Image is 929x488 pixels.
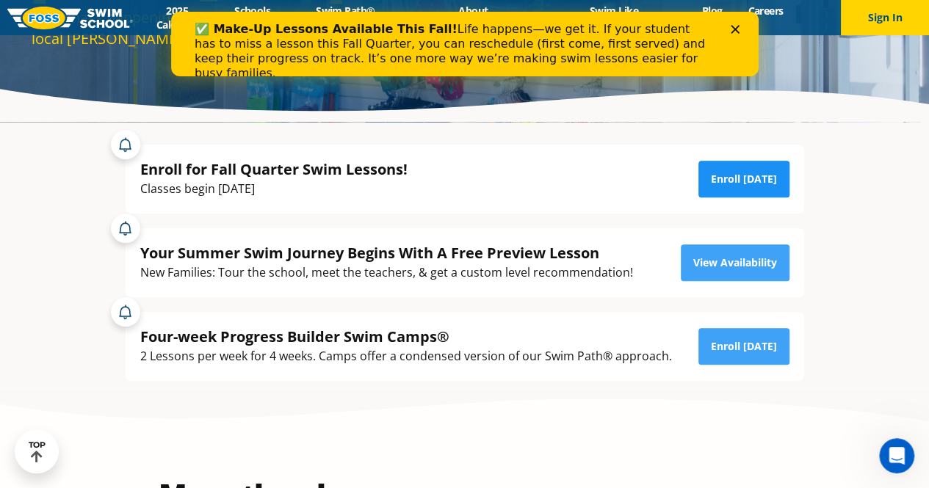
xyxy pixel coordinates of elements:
[140,159,408,179] div: Enroll for Fall Quarter Swim Lessons!
[171,12,759,76] iframe: Intercom live chat banner
[539,4,689,32] a: Swim Like [PERSON_NAME]
[698,328,789,365] a: Enroll [DATE]
[7,7,133,29] img: FOSS Swim School Logo
[24,10,541,69] div: Life happens—we get it. If your student has to miss a lesson this Fall Quarter, you can reschedul...
[222,4,283,18] a: Schools
[140,179,408,199] div: Classes begin [DATE]
[140,346,672,366] div: 2 Lessons per week for 4 weeks. Camps offer a condensed version of our Swim Path® approach.
[133,4,222,32] a: 2025 Calendar
[408,4,539,32] a: About [PERSON_NAME]
[879,438,914,473] iframe: Intercom live chat
[698,161,789,197] a: Enroll [DATE]
[681,244,789,281] a: View Availability
[140,327,672,346] div: Four-week Progress Builder Swim Camps®
[140,263,633,283] div: New Families: Tour the school, meet the teachers, & get a custom level recommendation!
[735,4,796,18] a: Careers
[24,10,286,24] b: ✅ Make-Up Lessons Available This Fall!
[560,13,574,22] div: Close
[283,4,408,32] a: Swim Path® Program
[140,243,633,263] div: Your Summer Swim Journey Begins With A Free Preview Lesson
[29,440,46,463] div: TOP
[689,4,735,18] a: Blog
